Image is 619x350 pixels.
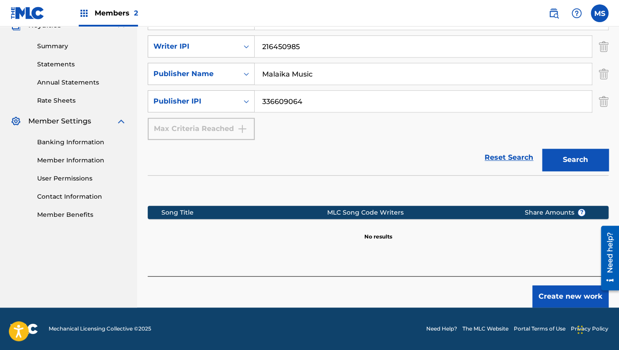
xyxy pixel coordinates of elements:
[578,209,585,216] span: ?
[37,60,126,69] a: Statements
[11,116,21,127] img: Member Settings
[379,208,511,217] div: Writers
[577,316,583,343] div: Drag
[37,210,126,219] a: Member Benefits
[364,222,392,241] p: No results
[571,8,582,19] img: help
[11,7,45,19] img: MLC Logo
[153,41,233,52] div: Writer IPI
[116,116,126,127] img: expand
[548,8,559,19] img: search
[37,78,126,87] a: Annual Statements
[37,192,126,201] a: Contact Information
[37,156,126,165] a: Member Information
[327,208,379,217] div: MLC Song Code
[591,4,608,22] div: User Menu
[545,4,562,22] a: Public Search
[524,208,585,217] span: Share Amounts
[161,208,327,217] div: Song Title
[568,4,585,22] div: Help
[49,325,151,333] span: Mechanical Licensing Collective © 2025
[532,285,608,308] button: Create new work
[426,325,457,333] a: Need Help?
[594,221,619,294] iframe: Resource Center
[37,42,126,51] a: Summary
[134,9,138,17] span: 2
[514,325,566,333] a: Portal Terms of Use
[599,90,608,112] img: Delete Criterion
[153,96,233,107] div: Publisher IPI
[37,174,126,183] a: User Permissions
[575,308,619,350] iframe: Chat Widget
[480,148,538,167] a: Reset Search
[37,138,126,147] a: Banking Information
[95,8,138,18] span: Members
[599,35,608,58] img: Delete Criterion
[11,323,38,334] img: logo
[599,63,608,85] img: Delete Criterion
[462,325,508,333] a: The MLC Website
[37,96,126,105] a: Rate Sheets
[542,149,608,171] button: Search
[28,116,91,127] span: Member Settings
[153,69,233,79] div: Publisher Name
[79,8,89,19] img: Top Rightsholders
[571,325,608,333] a: Privacy Policy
